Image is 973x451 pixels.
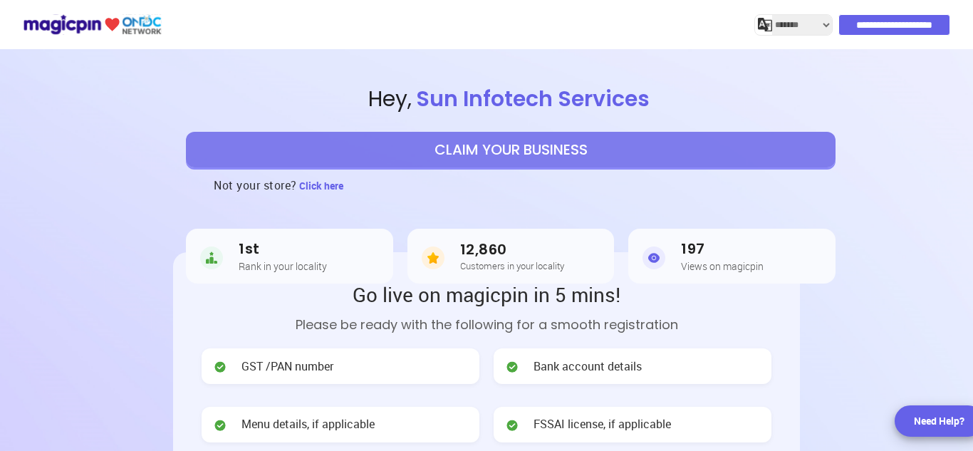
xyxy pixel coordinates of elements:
[681,261,764,271] h5: Views on magicpin
[460,261,564,271] h5: Customers in your locality
[241,358,333,375] span: GST /PAN number
[241,416,375,432] span: Menu details, if applicable
[534,416,671,432] span: FSSAI license, if applicable
[758,18,772,32] img: j2MGCQAAAABJRU5ErkJggg==
[534,358,642,375] span: Bank account details
[213,360,227,374] img: check
[239,261,327,271] h5: Rank in your locality
[681,241,764,257] h3: 197
[642,244,665,272] img: Views
[186,132,836,167] button: CLAIM YOUR BUSINESS
[914,414,964,428] div: Need Help?
[299,179,343,192] span: Click here
[460,242,564,258] h3: 12,860
[202,281,771,308] h2: Go live on magicpin in 5 mins!
[200,244,223,272] img: Rank
[48,84,973,115] span: Hey ,
[202,315,771,334] p: Please be ready with the following for a smooth registration
[422,244,444,272] img: Customers
[239,241,327,257] h3: 1st
[505,418,519,432] img: check
[412,83,654,114] span: Sun Infotech Services
[23,12,162,37] img: ondc-logo-new-small.8a59708e.svg
[214,167,297,203] h3: Not your store?
[505,360,519,374] img: check
[213,418,227,432] img: check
